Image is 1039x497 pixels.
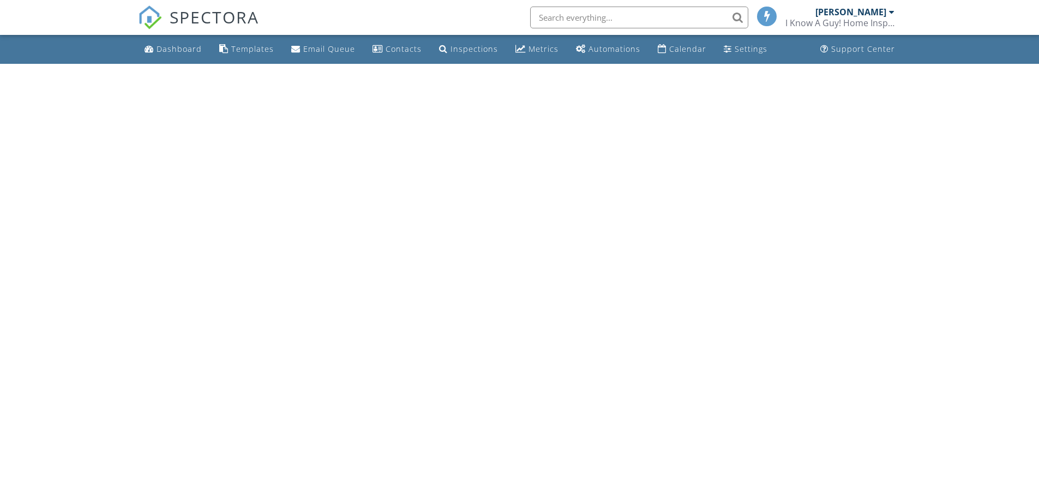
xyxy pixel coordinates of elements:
[170,5,259,28] span: SPECTORA
[735,44,767,54] div: Settings
[831,44,895,54] div: Support Center
[669,44,706,54] div: Calendar
[719,39,772,59] a: Settings
[303,44,355,54] div: Email Queue
[138,5,162,29] img: The Best Home Inspection Software - Spectora
[435,39,502,59] a: Inspections
[451,44,498,54] div: Inspections
[140,39,206,59] a: Dashboard
[785,17,894,28] div: I Know A Guy! Home Inspections Ltd.
[368,39,426,59] a: Contacts
[528,44,558,54] div: Metrics
[157,44,202,54] div: Dashboard
[287,39,359,59] a: Email Queue
[572,39,645,59] a: Automations (Basic)
[530,7,748,28] input: Search everything...
[653,39,711,59] a: Calendar
[386,44,422,54] div: Contacts
[816,39,899,59] a: Support Center
[511,39,563,59] a: Metrics
[588,44,640,54] div: Automations
[215,39,278,59] a: Templates
[231,44,274,54] div: Templates
[138,15,259,38] a: SPECTORA
[815,7,886,17] div: [PERSON_NAME]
